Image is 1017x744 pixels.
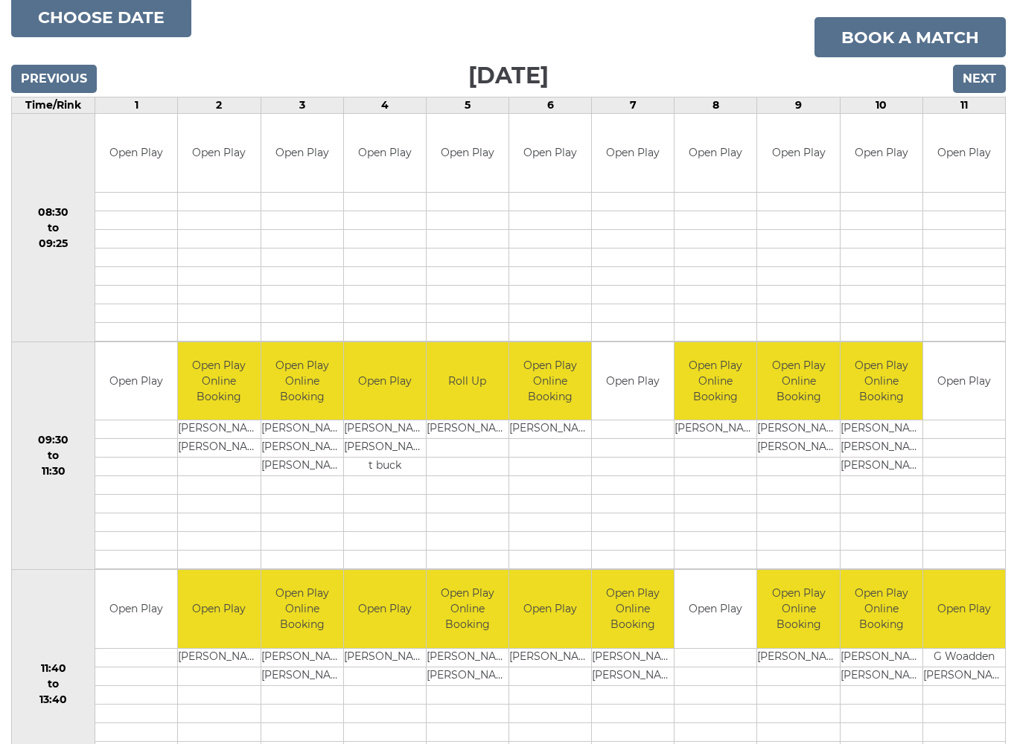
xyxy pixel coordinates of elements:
[427,570,508,648] td: Open Play Online Booking
[95,570,177,648] td: Open Play
[841,458,922,476] td: [PERSON_NAME]
[95,114,177,192] td: Open Play
[261,114,343,192] td: Open Play
[509,648,591,667] td: [PERSON_NAME]
[12,114,95,342] td: 08:30 to 09:25
[675,97,757,114] td: 8
[11,65,97,93] input: Previous
[427,420,508,439] td: [PERSON_NAME]
[841,342,922,420] td: Open Play Online Booking
[592,114,674,192] td: Open Play
[427,648,508,667] td: [PERSON_NAME]
[841,667,922,685] td: [PERSON_NAME]
[923,570,1005,648] td: Open Play
[923,648,1005,667] td: G Woadden
[592,97,675,114] td: 7
[427,667,508,685] td: [PERSON_NAME]
[178,648,260,667] td: [PERSON_NAME]
[509,114,591,192] td: Open Play
[841,114,922,192] td: Open Play
[426,97,508,114] td: 5
[178,97,261,114] td: 2
[757,114,839,192] td: Open Play
[178,114,260,192] td: Open Play
[95,97,178,114] td: 1
[343,97,426,114] td: 4
[344,114,426,192] td: Open Play
[757,570,839,648] td: Open Play Online Booking
[427,342,508,420] td: Roll Up
[509,97,592,114] td: 6
[592,342,674,420] td: Open Play
[675,342,756,420] td: Open Play Online Booking
[178,570,260,648] td: Open Play
[261,458,343,476] td: [PERSON_NAME]
[178,439,260,458] td: [PERSON_NAME]
[344,420,426,439] td: [PERSON_NAME]
[509,420,591,439] td: [PERSON_NAME]
[757,342,839,420] td: Open Play Online Booking
[923,342,1005,420] td: Open Play
[509,342,591,420] td: Open Play Online Booking
[592,648,674,667] td: [PERSON_NAME]
[261,97,343,114] td: 3
[344,648,426,667] td: [PERSON_NAME]
[344,342,426,420] td: Open Play
[923,667,1005,685] td: [PERSON_NAME]
[261,667,343,685] td: [PERSON_NAME]
[675,570,756,648] td: Open Play
[261,570,343,648] td: Open Play Online Booking
[95,342,177,420] td: Open Play
[953,65,1006,93] input: Next
[840,97,922,114] td: 10
[757,97,840,114] td: 9
[178,342,260,420] td: Open Play Online Booking
[261,420,343,439] td: [PERSON_NAME]
[344,458,426,476] td: t buck
[427,114,508,192] td: Open Play
[592,667,674,685] td: [PERSON_NAME]
[841,570,922,648] td: Open Play Online Booking
[592,570,674,648] td: Open Play Online Booking
[178,420,260,439] td: [PERSON_NAME]
[841,648,922,667] td: [PERSON_NAME]
[923,114,1005,192] td: Open Play
[841,420,922,439] td: [PERSON_NAME]
[12,97,95,114] td: Time/Rink
[757,439,839,458] td: [PERSON_NAME]
[675,114,756,192] td: Open Play
[261,648,343,667] td: [PERSON_NAME]
[922,97,1005,114] td: 11
[261,439,343,458] td: [PERSON_NAME]
[757,648,839,667] td: [PERSON_NAME]
[509,570,591,648] td: Open Play
[344,439,426,458] td: [PERSON_NAME]
[344,570,426,648] td: Open Play
[261,342,343,420] td: Open Play Online Booking
[675,420,756,439] td: [PERSON_NAME]
[757,420,839,439] td: [PERSON_NAME]
[814,17,1006,57] a: Book a match
[841,439,922,458] td: [PERSON_NAME]
[12,341,95,570] td: 09:30 to 11:30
